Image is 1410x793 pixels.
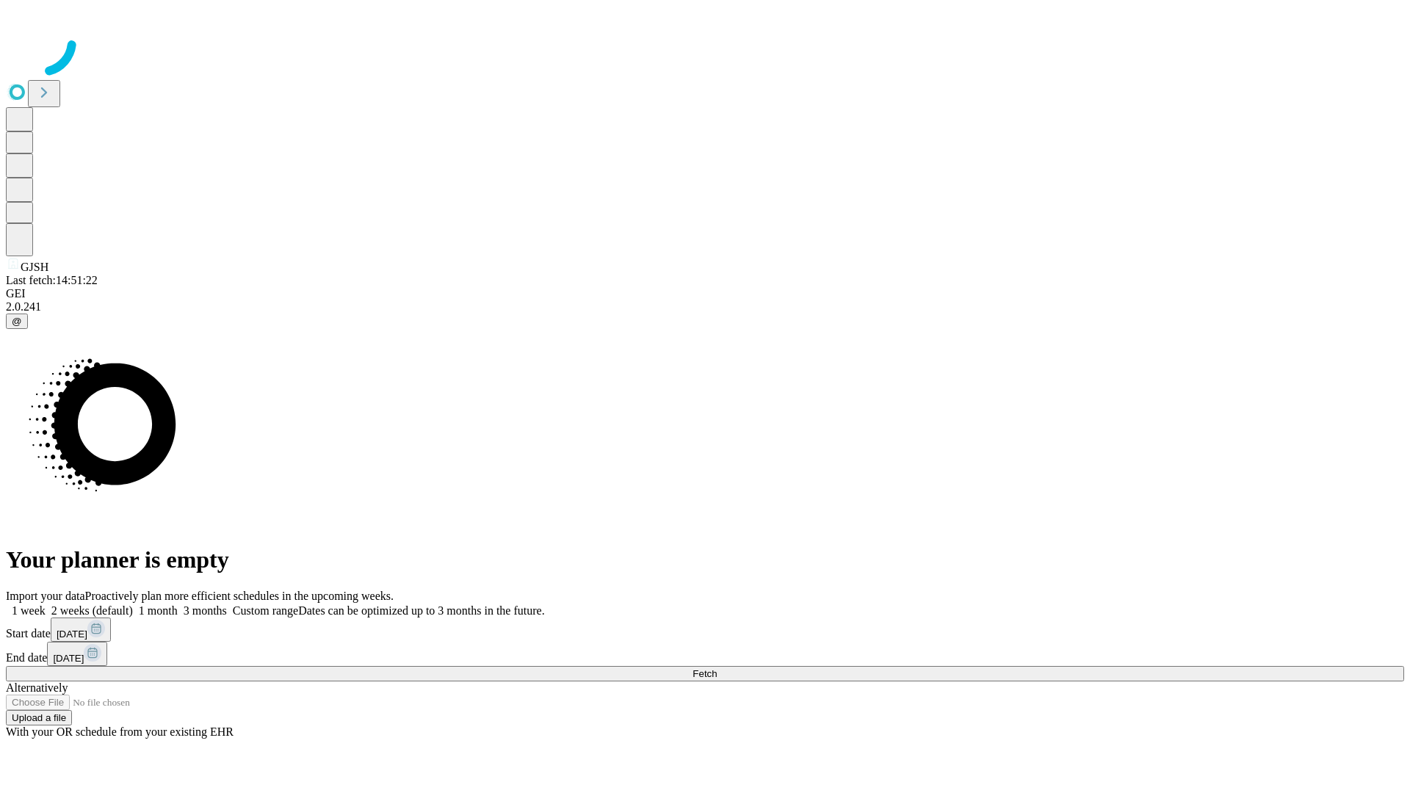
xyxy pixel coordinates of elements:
[6,314,28,329] button: @
[12,316,22,327] span: @
[6,287,1404,300] div: GEI
[6,666,1404,681] button: Fetch
[57,629,87,640] span: [DATE]
[6,590,85,602] span: Import your data
[85,590,394,602] span: Proactively plan more efficient schedules in the upcoming weeks.
[6,681,68,694] span: Alternatively
[6,274,98,286] span: Last fetch: 14:51:22
[6,642,1404,666] div: End date
[51,604,133,617] span: 2 weeks (default)
[693,668,717,679] span: Fetch
[298,604,544,617] span: Dates can be optimized up to 3 months in the future.
[21,261,48,273] span: GJSH
[184,604,227,617] span: 3 months
[6,725,234,738] span: With your OR schedule from your existing EHR
[233,604,298,617] span: Custom range
[6,546,1404,573] h1: Your planner is empty
[6,300,1404,314] div: 2.0.241
[12,604,46,617] span: 1 week
[6,618,1404,642] div: Start date
[6,710,72,725] button: Upload a file
[51,618,111,642] button: [DATE]
[47,642,107,666] button: [DATE]
[53,653,84,664] span: [DATE]
[139,604,178,617] span: 1 month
